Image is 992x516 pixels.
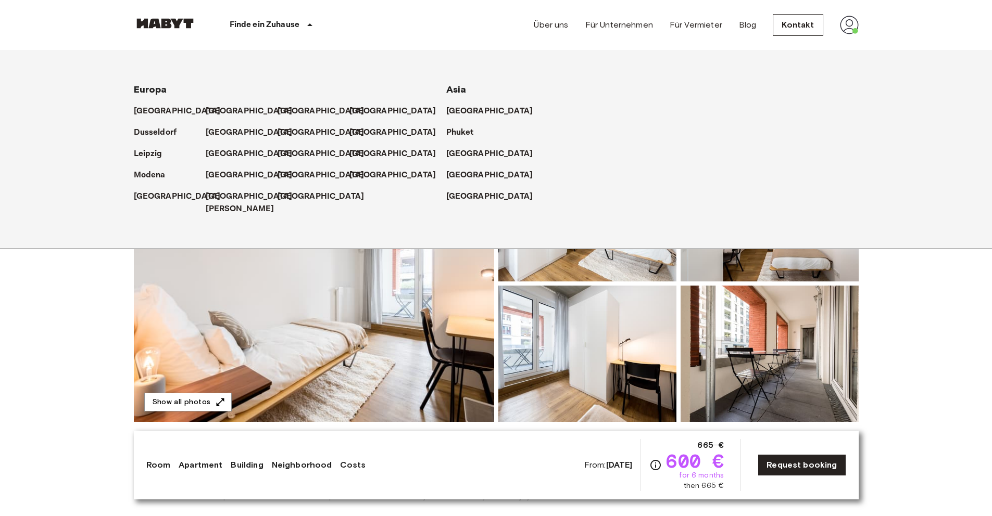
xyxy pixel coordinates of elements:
a: [GEOGRAPHIC_DATA] [446,190,544,203]
a: [GEOGRAPHIC_DATA] [206,148,303,160]
a: [GEOGRAPHIC_DATA] [349,148,447,160]
a: [GEOGRAPHIC_DATA] [278,169,375,182]
span: for 6 months [679,470,724,481]
a: Für Unternehmen [585,19,653,31]
p: Finde ein Zuhause [230,19,300,31]
a: Für Vermieter [670,19,722,31]
p: [GEOGRAPHIC_DATA] [349,105,436,118]
a: Apartment [179,459,222,471]
a: Costs [340,459,366,471]
a: [GEOGRAPHIC_DATA] [446,105,544,118]
a: [GEOGRAPHIC_DATA] [278,126,375,139]
span: Asia [446,84,467,95]
img: Picture of unit DE-04-037-001-03Q [681,286,859,422]
p: [GEOGRAPHIC_DATA] [278,126,365,139]
p: [GEOGRAPHIC_DATA] [446,105,533,118]
span: then 665 € [684,481,724,491]
p: [GEOGRAPHIC_DATA][PERSON_NAME] [206,190,293,215]
p: [GEOGRAPHIC_DATA] [446,169,533,182]
a: Über uns [534,19,568,31]
a: [GEOGRAPHIC_DATA] [349,105,447,118]
button: Show all photos [144,393,232,412]
p: [GEOGRAPHIC_DATA] [206,126,293,139]
p: [GEOGRAPHIC_DATA] [278,169,365,182]
a: [GEOGRAPHIC_DATA][PERSON_NAME] [206,190,303,215]
span: Europa [134,84,167,95]
a: [GEOGRAPHIC_DATA] [349,169,447,182]
span: From: [584,459,633,471]
span: 665 € [697,439,724,451]
b: [DATE] [606,460,633,470]
a: [GEOGRAPHIC_DATA] [278,105,375,118]
p: [GEOGRAPHIC_DATA] [446,148,533,160]
a: Room [146,459,171,471]
a: Kontakt [773,14,823,36]
svg: Check cost overview for full price breakdown. Please note that discounts apply to new joiners onl... [649,459,662,471]
p: [GEOGRAPHIC_DATA] [349,148,436,160]
p: Leipzig [134,148,162,160]
a: Neighborhood [272,459,332,471]
img: Picture of unit DE-04-037-001-03Q [498,286,676,422]
p: [GEOGRAPHIC_DATA] [206,148,293,160]
p: [GEOGRAPHIC_DATA] [134,190,221,203]
a: Dusseldorf [134,126,187,139]
p: [GEOGRAPHIC_DATA] [349,169,436,182]
p: [GEOGRAPHIC_DATA] [206,169,293,182]
p: [GEOGRAPHIC_DATA] [446,190,533,203]
a: [GEOGRAPHIC_DATA] [278,148,375,160]
a: [GEOGRAPHIC_DATA] [206,169,303,182]
p: [GEOGRAPHIC_DATA] [206,105,293,118]
a: [GEOGRAPHIC_DATA] [278,190,375,203]
a: [GEOGRAPHIC_DATA] [134,190,231,203]
a: [GEOGRAPHIC_DATA] [446,148,544,160]
a: Blog [739,19,757,31]
img: avatar [840,16,859,34]
a: Modena [134,169,176,182]
p: Phuket [446,126,474,139]
a: [GEOGRAPHIC_DATA] [134,105,231,118]
a: Phuket [446,126,484,139]
p: [GEOGRAPHIC_DATA] [278,148,365,160]
p: [GEOGRAPHIC_DATA] [349,126,436,139]
p: [GEOGRAPHIC_DATA] [134,105,221,118]
a: Building [231,459,263,471]
a: [GEOGRAPHIC_DATA] [349,126,447,139]
a: [GEOGRAPHIC_DATA] [206,105,303,118]
a: [GEOGRAPHIC_DATA] [206,126,303,139]
p: Modena [134,169,166,182]
p: [GEOGRAPHIC_DATA] [278,105,365,118]
a: Leipzig [134,148,173,160]
img: Marketing picture of unit DE-04-037-001-03Q [134,145,494,422]
p: [GEOGRAPHIC_DATA] [278,190,365,203]
a: Request booking [758,454,846,476]
p: Dusseldorf [134,126,177,139]
span: 600 € [666,451,724,470]
img: Habyt [134,18,196,29]
a: [GEOGRAPHIC_DATA] [446,169,544,182]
